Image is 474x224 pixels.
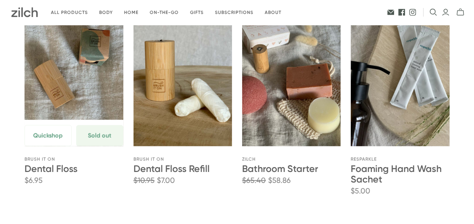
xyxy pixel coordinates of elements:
span: $6.95 [25,175,43,186]
button: mini-cart-toggle [454,8,466,17]
span: Sold out [88,131,111,140]
span: $5.00 [351,186,370,196]
span: $10.95 [133,175,155,186]
a: Foaming Hand Wash Sachet [351,163,442,185]
img: Zilch has done the hard yards and handpicked the best ethical and sustainable products for you an... [11,8,38,17]
a: Subscriptions [209,4,259,21]
button: Sold out [76,125,123,146]
button: Quickshop [25,125,72,146]
a: Dental Floss [25,163,78,174]
span: $65.40 [242,175,266,186]
a: Quickshop Sold out [25,120,123,146]
span: $7.00 [157,175,175,186]
a: Home [118,4,144,21]
span: $58.86 [268,175,291,186]
a: Brush It On [25,156,55,162]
